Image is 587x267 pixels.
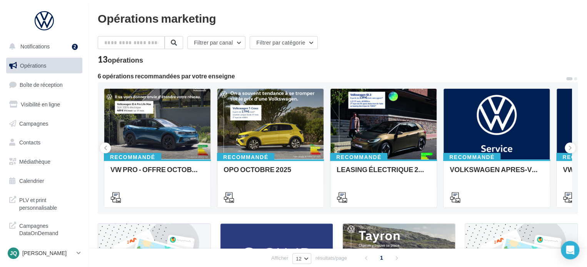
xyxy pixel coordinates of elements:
[108,56,143,63] div: opérations
[98,73,565,79] div: 6 opérations recommandées par votre enseigne
[5,134,84,151] a: Contacts
[20,81,63,88] span: Boîte de réception
[72,44,78,50] div: 2
[443,153,500,161] div: Recommandé
[223,166,317,181] div: OPO OCTOBRE 2025
[5,58,84,74] a: Opérations
[187,36,245,49] button: Filtrer par canal
[98,55,143,64] div: 13
[5,173,84,189] a: Calendrier
[104,153,161,161] div: Recommandé
[110,166,204,181] div: VW PRO - OFFRE OCTOBRE 25
[315,254,347,262] span: résultats/page
[19,221,79,237] span: Campagnes DataOnDemand
[561,241,579,259] div: Open Intercom Messenger
[5,96,84,113] a: Visibilité en ligne
[296,255,302,262] span: 12
[98,12,578,24] div: Opérations marketing
[271,254,288,262] span: Afficher
[22,249,73,257] p: [PERSON_NAME]
[5,217,84,240] a: Campagnes DataOnDemand
[5,192,84,214] a: PLV et print personnalisable
[19,139,40,146] span: Contacts
[21,101,60,108] span: Visibilité en ligne
[6,246,82,260] a: JQ [PERSON_NAME]
[292,253,311,264] button: 12
[20,62,46,69] span: Opérations
[20,43,50,50] span: Notifications
[19,120,48,126] span: Campagnes
[19,158,50,165] span: Médiathèque
[10,249,17,257] span: JQ
[5,154,84,170] a: Médiathèque
[330,153,387,161] div: Recommandé
[375,252,388,264] span: 1
[337,166,430,181] div: LEASING ÉLECTRIQUE 2025
[217,153,274,161] div: Recommandé
[19,195,79,211] span: PLV et print personnalisable
[5,116,84,132] a: Campagnes
[19,177,44,184] span: Calendrier
[450,166,544,181] div: VOLKSWAGEN APRES-VENTE
[250,36,318,49] button: Filtrer par catégorie
[5,38,81,55] button: Notifications 2
[5,76,84,93] a: Boîte de réception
